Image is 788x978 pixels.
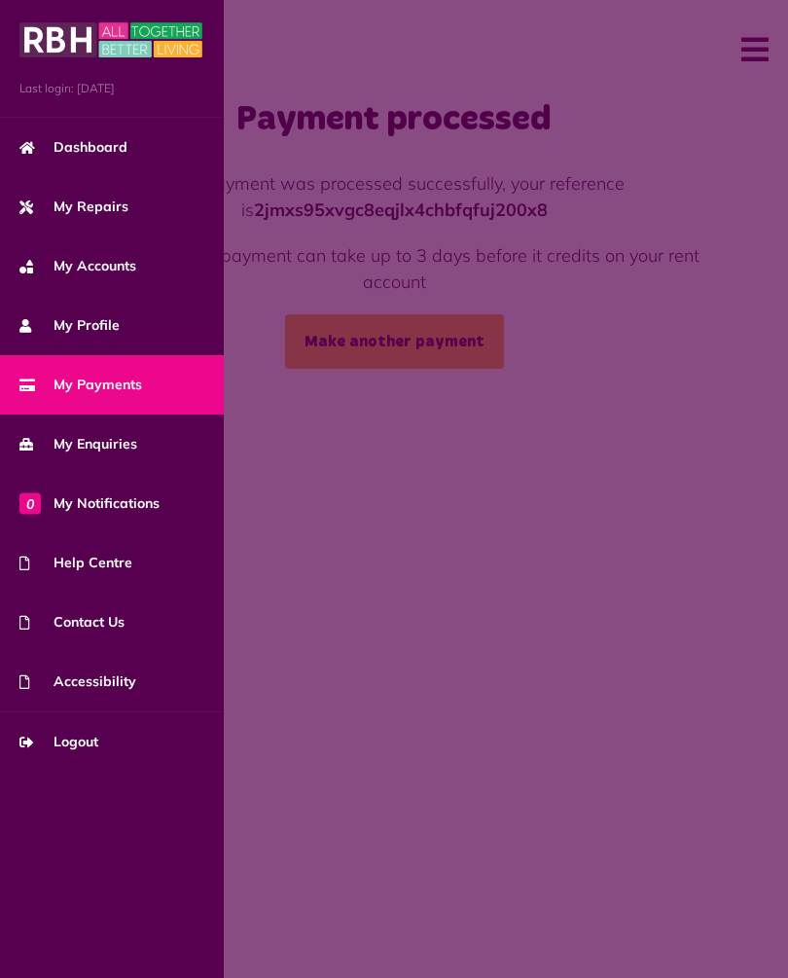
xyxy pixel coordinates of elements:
[19,553,132,573] span: Help Centre
[19,375,142,395] span: My Payments
[19,19,202,60] img: MyRBH
[19,493,160,514] span: My Notifications
[19,197,128,217] span: My Repairs
[19,492,41,514] span: 0
[19,434,137,454] span: My Enquiries
[19,256,136,276] span: My Accounts
[19,671,136,692] span: Accessibility
[19,315,120,336] span: My Profile
[19,80,204,97] span: Last login: [DATE]
[19,137,127,158] span: Dashboard
[19,612,125,633] span: Contact Us
[19,732,98,752] span: Logout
